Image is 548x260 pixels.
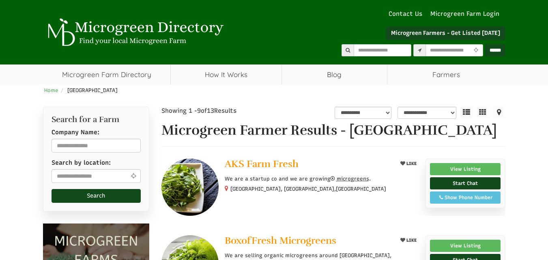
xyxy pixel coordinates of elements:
[207,107,214,114] span: 13
[405,161,417,166] span: LIKE
[225,158,299,170] span: AKS Farm Fresh
[52,115,141,124] h2: Search for a Farm
[430,177,501,189] a: Start Chat
[171,64,282,85] a: How It Works
[230,186,386,192] small: [GEOGRAPHIC_DATA], [GEOGRAPHIC_DATA],
[52,159,111,167] label: Search by location:
[43,64,171,85] a: Microgreen Farm Directory
[398,235,419,245] button: LIKE
[43,18,226,47] img: Microgreen Directory
[386,26,505,40] a: Microgreen Farmers - Get Listed [DATE]
[434,194,496,201] div: Show Phone Number
[225,235,391,248] a: BoxofFresh Microgreens
[52,189,141,203] button: Search
[225,175,419,183] p: We are a startup co and we are growing .
[161,107,276,115] div: Showing 1 - of Results
[472,48,480,53] i: Use Current Location
[282,64,387,85] a: Blog
[331,176,369,182] a: microgreens
[430,10,503,18] a: Microgreen Farm Login
[225,159,391,171] a: AKS Farm Fresh
[161,123,505,138] h1: Microgreen Farmer Results - [GEOGRAPHIC_DATA]
[161,159,219,216] img: AKS Farm Fresh
[129,173,138,179] i: Use Current Location
[336,185,386,193] span: [GEOGRAPHIC_DATA]
[225,234,336,247] span: BoxofFresh Microgreens
[430,163,501,175] a: View Listing
[44,87,58,93] a: Home
[52,128,99,137] label: Company Name:
[197,107,201,114] span: 9
[430,240,501,252] a: View Listing
[67,87,118,93] span: [GEOGRAPHIC_DATA]
[335,107,391,119] select: overall_rating_filter-1
[405,238,417,243] span: LIKE
[398,107,456,119] select: sortbox-1
[385,10,426,18] a: Contact Us
[337,176,369,182] span: microgreens
[387,64,505,85] span: Farmers
[398,159,419,169] button: LIKE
